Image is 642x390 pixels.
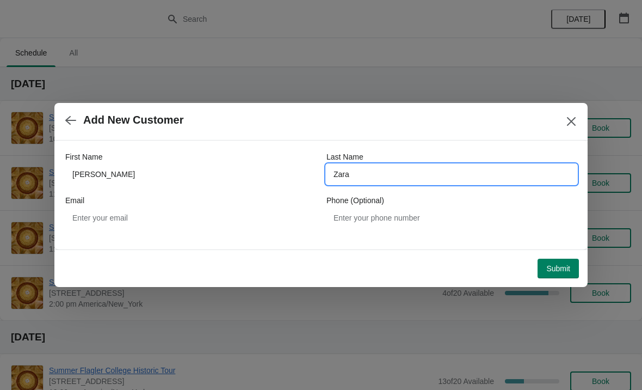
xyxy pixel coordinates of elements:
label: Last Name [326,151,363,162]
button: Close [561,112,581,131]
label: Phone (Optional) [326,195,384,206]
input: John [65,164,316,184]
input: Enter your phone number [326,208,577,228]
label: First Name [65,151,102,162]
span: Submit [546,264,570,273]
label: Email [65,195,84,206]
h2: Add New Customer [83,114,183,126]
input: Smith [326,164,577,184]
button: Submit [538,259,579,278]
input: Enter your email [65,208,316,228]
